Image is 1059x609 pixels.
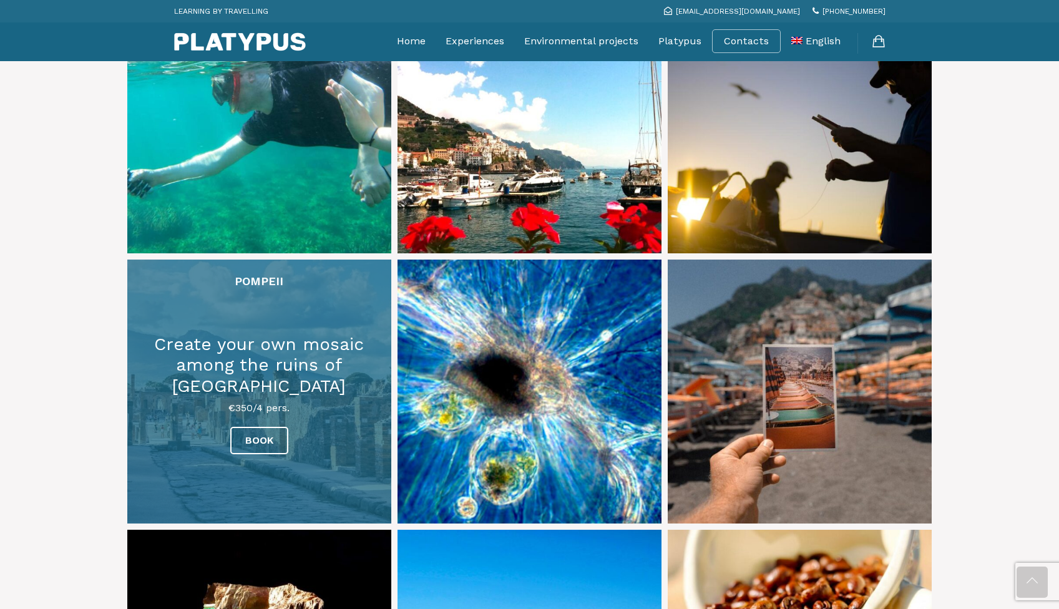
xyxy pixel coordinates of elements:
span: [PHONE_NUMBER] [822,7,886,16]
a: English [791,26,841,57]
a: Platypus [658,26,701,57]
span: [EMAIL_ADDRESS][DOMAIN_NAME] [676,7,800,16]
span: English [806,35,841,47]
a: Environmental projects [524,26,638,57]
img: Platypus [174,32,306,51]
a: [EMAIL_ADDRESS][DOMAIN_NAME] [664,7,800,16]
a: Contacts [724,35,769,47]
p: LEARNING BY TRAVELLING [174,3,268,19]
a: Home [397,26,426,57]
a: [PHONE_NUMBER] [813,7,886,16]
a: Experiences [446,26,504,57]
